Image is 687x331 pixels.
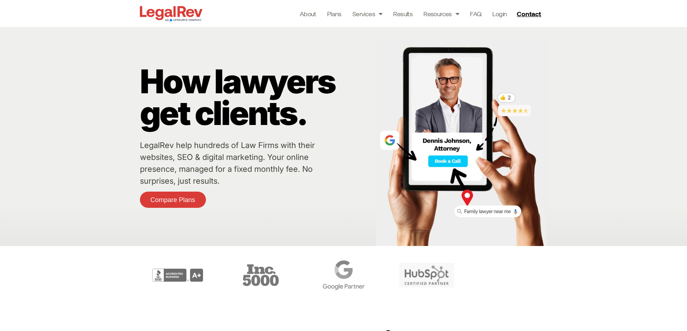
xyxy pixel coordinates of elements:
span: Contact [517,10,541,17]
a: Login [492,9,507,19]
div: Carousel [138,257,549,294]
div: 6 / 6 [470,257,549,294]
p: How lawyers get clients. [140,66,372,129]
a: Plans [327,9,342,19]
a: Contact [514,8,546,19]
a: LegalRev help hundreds of Law Firms with their websites, SEO & digital marketing. Your online pre... [140,140,315,185]
div: 5 / 6 [387,257,466,294]
a: Services [352,9,383,19]
nav: Menu [300,9,507,19]
div: 3 / 6 [221,257,300,294]
a: About [300,9,316,19]
div: 4 / 6 [304,257,383,294]
a: Results [393,9,413,19]
a: Compare Plans [140,192,206,208]
div: 2 / 6 [138,257,217,294]
span: Compare Plans [150,197,195,203]
a: Resources [423,9,459,19]
a: FAQ [470,9,481,19]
